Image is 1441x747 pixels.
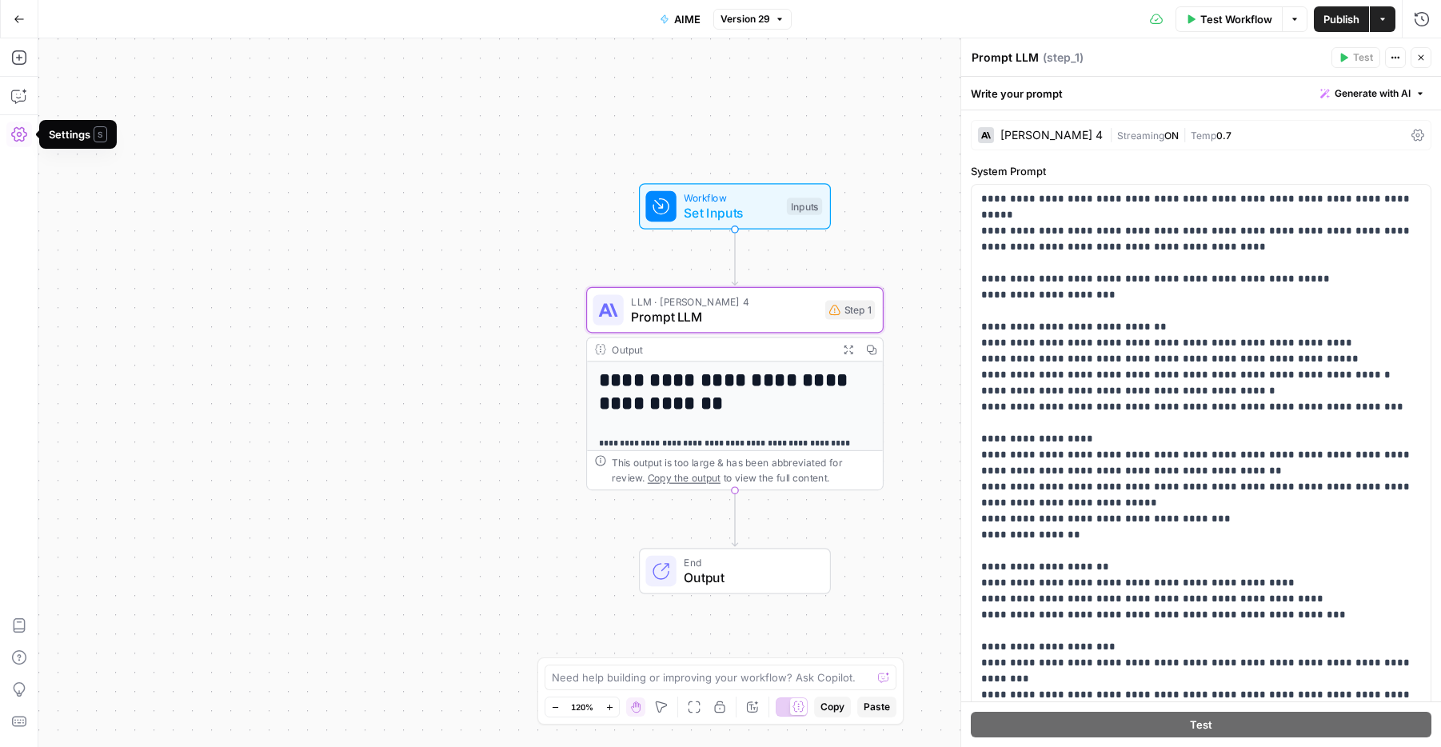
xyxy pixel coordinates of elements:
[684,203,779,222] span: Set Inputs
[814,697,851,717] button: Copy
[971,712,1431,737] button: Test
[1331,47,1380,68] button: Test
[1200,11,1272,27] span: Test Workflow
[1000,130,1103,141] div: [PERSON_NAME] 4
[612,455,875,485] div: This output is too large & has been abbreviated for review. to view the full content.
[864,700,890,714] span: Paste
[961,77,1441,110] div: Write your prompt
[684,555,814,570] span: End
[1335,86,1411,101] span: Generate with AI
[650,6,710,32] button: AIME
[1216,130,1231,142] span: 0.7
[674,11,701,27] span: AIME
[648,472,720,483] span: Copy the output
[631,294,817,309] span: LLM · [PERSON_NAME] 4
[1323,11,1359,27] span: Publish
[972,50,1039,66] textarea: Prompt LLM
[713,9,792,30] button: Version 29
[720,12,770,26] span: Version 29
[732,230,737,286] g: Edge from start to step_1
[1117,130,1164,142] span: Streaming
[586,183,884,230] div: WorkflowSet InputsInputs
[631,307,817,326] span: Prompt LLM
[732,490,737,546] g: Edge from step_1 to end
[1353,50,1373,65] span: Test
[1314,83,1431,104] button: Generate with AI
[571,701,593,713] span: 120%
[1176,6,1282,32] button: Test Workflow
[1043,50,1084,66] span: ( step_1 )
[787,198,822,215] div: Inputs
[1164,130,1179,142] span: ON
[820,700,844,714] span: Copy
[612,342,831,357] div: Output
[49,126,107,142] div: Settings
[825,301,875,320] div: Step 1
[684,190,779,206] span: Workflow
[94,126,107,142] span: S
[1190,717,1212,733] span: Test
[971,163,1431,179] label: System Prompt
[1179,126,1191,142] span: |
[1109,126,1117,142] span: |
[1191,130,1216,142] span: Temp
[586,548,884,594] div: EndOutput
[684,568,814,587] span: Output
[857,697,896,717] button: Paste
[1314,6,1369,32] button: Publish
